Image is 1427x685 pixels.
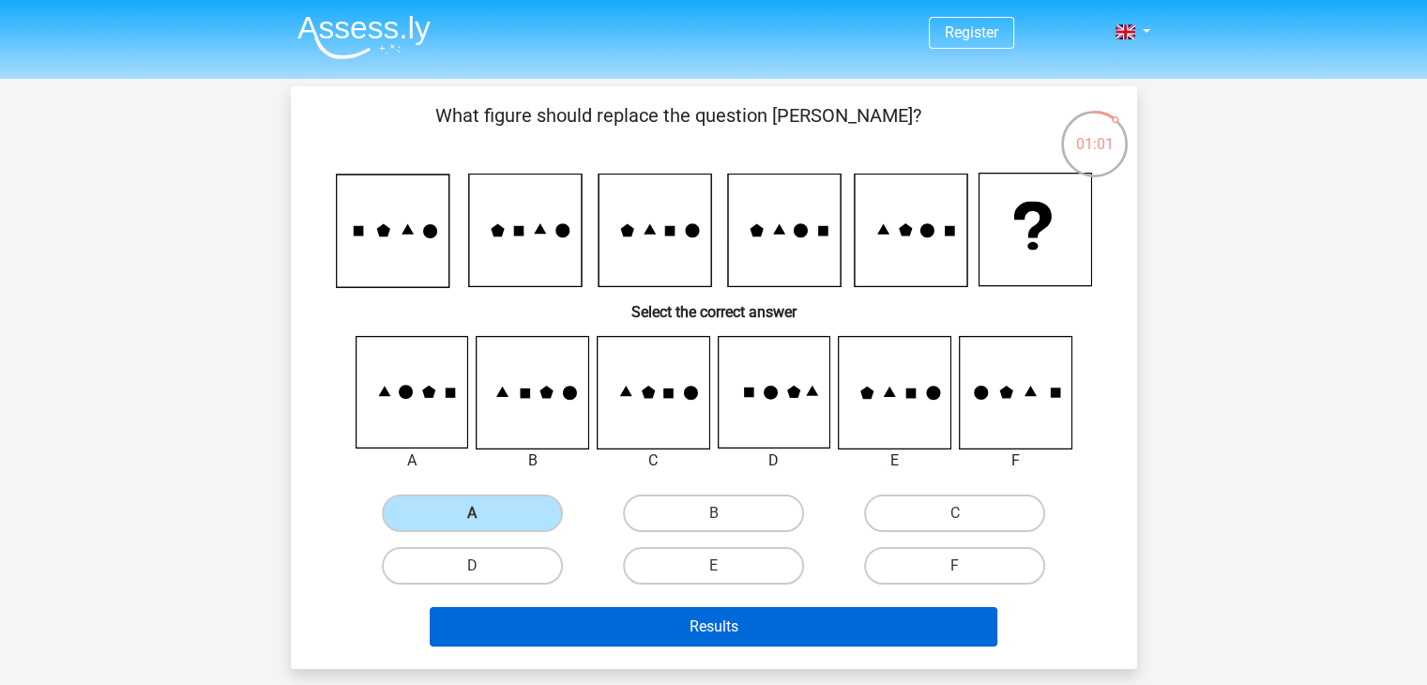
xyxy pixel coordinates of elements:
[321,101,1037,158] p: What figure should replace the question [PERSON_NAME]?
[321,288,1107,321] h6: Select the correct answer
[297,15,431,59] img: Assessly
[824,449,965,472] div: E
[342,449,483,472] div: A
[704,449,845,472] div: D
[945,449,1086,472] div: F
[864,495,1045,532] label: C
[623,547,804,585] label: E
[382,547,563,585] label: D
[382,495,563,532] label: A
[583,449,724,472] div: C
[1059,109,1130,156] div: 01:01
[623,495,804,532] label: B
[864,547,1045,585] label: F
[430,607,997,647] button: Results
[945,23,998,41] a: Register
[462,449,603,472] div: B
